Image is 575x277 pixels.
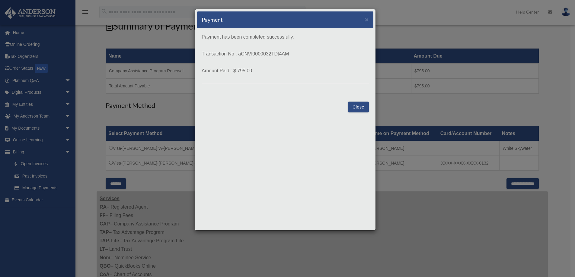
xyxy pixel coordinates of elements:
[365,16,369,23] span: ×
[202,33,369,41] p: Payment has been completed successfully.
[202,50,369,58] p: Transaction No : aCNVI0000032TDt4AM
[202,16,223,24] h5: Payment
[348,102,369,112] button: Close
[365,16,369,23] button: Close
[202,67,369,75] p: Amount Paid : $ 795.00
